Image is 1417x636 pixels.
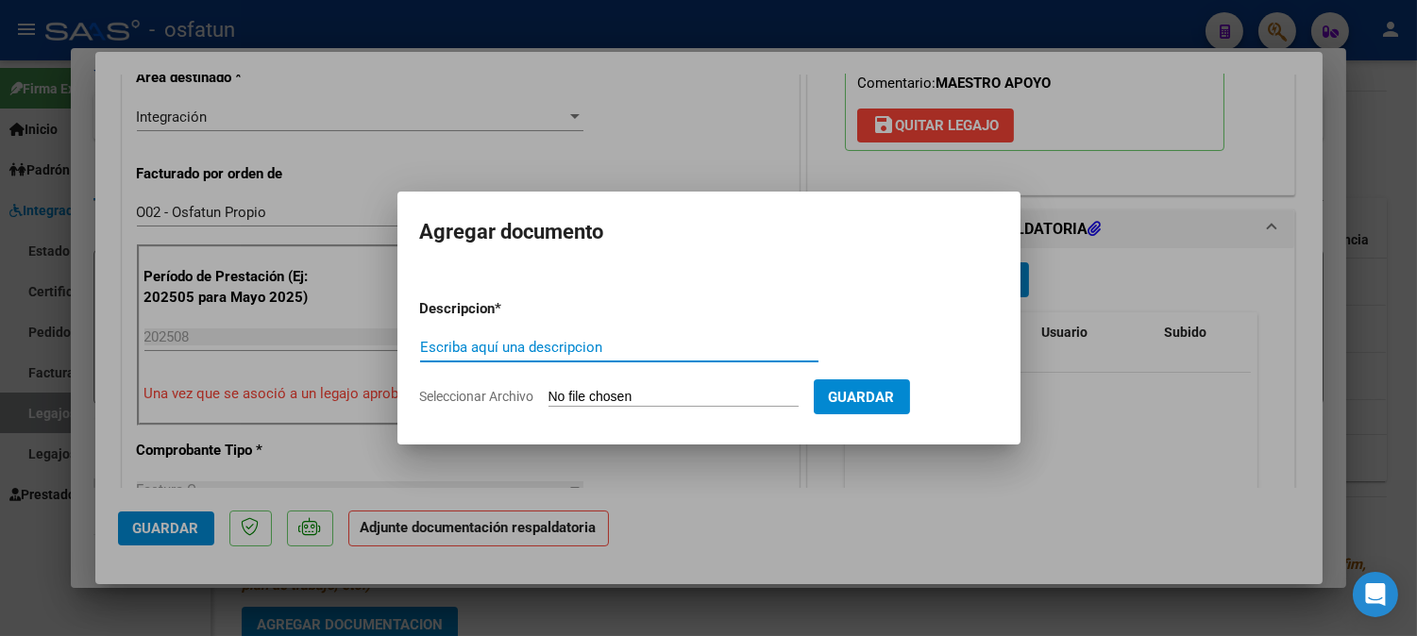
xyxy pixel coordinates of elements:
span: Seleccionar Archivo [420,389,534,404]
div: Open Intercom Messenger [1353,572,1398,617]
p: Descripcion [420,298,594,320]
h2: Agregar documento [420,214,998,250]
button: Guardar [814,379,910,414]
span: Guardar [829,389,895,406]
